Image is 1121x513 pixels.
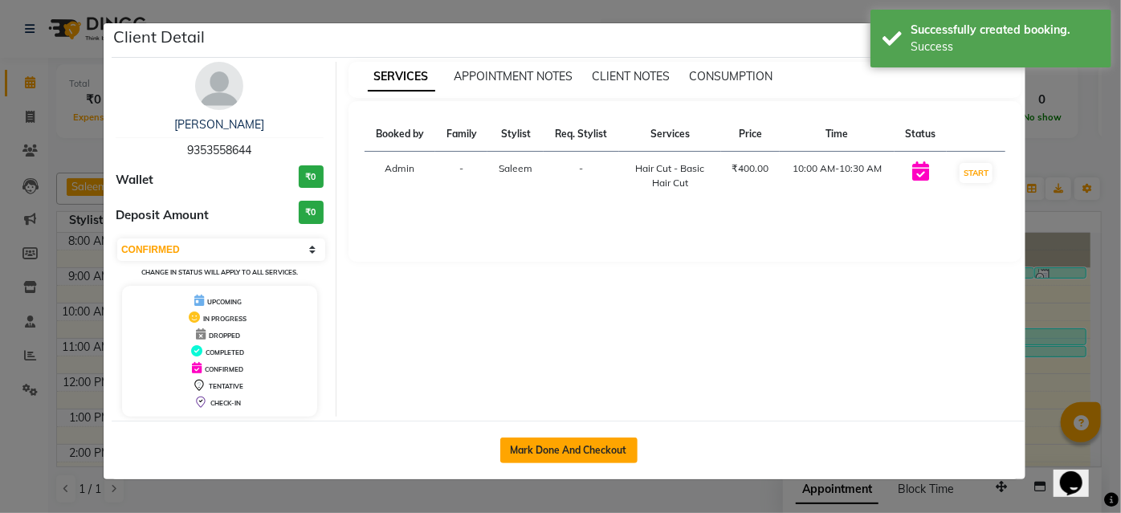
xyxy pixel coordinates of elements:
h5: Client Detail [113,25,205,49]
div: Success [911,39,1099,55]
td: Admin [365,152,436,201]
th: Stylist [487,117,544,152]
span: CONSUMPTION [690,69,773,83]
th: Family [435,117,487,152]
button: START [960,163,993,183]
th: Req. Stylist [544,117,619,152]
td: - [435,152,487,201]
div: ₹400.00 [731,161,771,176]
td: - [544,152,619,201]
div: Successfully created booking. [911,22,1099,39]
h3: ₹0 [299,165,324,189]
span: IN PROGRESS [203,315,247,323]
th: Booked by [365,117,436,152]
span: CLIENT NOTES [593,69,671,83]
th: Price [721,117,781,152]
span: COMPLETED [206,348,244,356]
img: avatar [195,62,243,110]
th: Status [895,117,947,152]
span: CONFIRMED [205,365,243,373]
span: DROPPED [209,332,240,340]
span: 9353558644 [187,143,251,157]
span: UPCOMING [207,298,242,306]
th: Time [780,117,894,152]
iframe: chat widget [1054,449,1105,497]
span: Saleem [499,162,532,174]
small: Change in status will apply to all services. [141,268,298,276]
span: APPOINTMENT NOTES [455,69,573,83]
th: Services [619,117,721,152]
div: Hair Cut - Basic Hair Cut [629,161,711,190]
span: SERVICES [368,63,435,92]
span: Wallet [116,171,153,189]
span: TENTATIVE [209,382,243,390]
span: CHECK-IN [210,399,241,407]
td: 10:00 AM-10:30 AM [780,152,894,201]
h3: ₹0 [299,201,324,224]
button: Mark Done And Checkout [500,438,638,463]
a: [PERSON_NAME] [174,117,264,132]
span: Deposit Amount [116,206,209,225]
